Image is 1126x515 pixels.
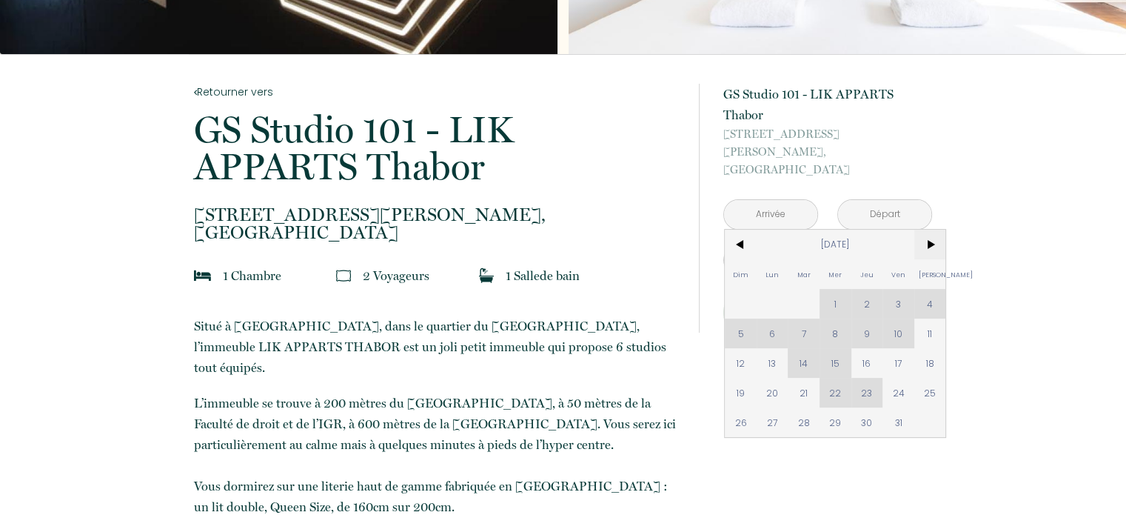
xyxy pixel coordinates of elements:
span: 11 [914,319,946,348]
p: 2 Voyageur [363,265,429,286]
span: 18 [914,348,946,378]
span: 30 [851,408,883,437]
span: [STREET_ADDRESS][PERSON_NAME], [194,206,680,224]
span: < [725,230,757,259]
span: 25 [914,378,946,408]
span: 27 [757,408,788,437]
span: 31 [882,408,914,437]
span: Dim [725,259,757,289]
span: 28 [788,408,820,437]
span: 24 [882,378,914,408]
span: Ven [882,259,914,289]
span: 21 [788,378,820,408]
p: Situé à [GEOGRAPHIC_DATA], dans le quartier du [GEOGRAPHIC_DATA], l’immeuble LIK APPARTS THABOR e... [194,316,680,378]
img: guests [336,268,351,283]
span: 20 [757,378,788,408]
p: 1 Salle de bain [506,265,580,286]
p: 1 Chambre [223,265,281,286]
span: 19 [725,378,757,408]
span: [STREET_ADDRESS][PERSON_NAME], [723,125,932,161]
span: 29 [820,408,851,437]
input: Départ [838,200,931,229]
span: Mar [788,259,820,289]
span: Mer [820,259,851,289]
p: [GEOGRAPHIC_DATA] [723,125,932,179]
p: [GEOGRAPHIC_DATA] [194,206,680,242]
span: [DATE] [757,230,914,259]
p: GS Studio 101 - LIK APPARTS Thabor [723,84,932,125]
span: 12 [725,348,757,378]
input: Arrivée [724,200,817,229]
span: Lun [757,259,788,289]
span: [PERSON_NAME] [914,259,946,289]
span: 13 [757,348,788,378]
span: > [914,230,946,259]
span: 16 [851,348,883,378]
span: s [424,268,429,283]
button: Réserver [723,293,932,333]
span: 26 [725,408,757,437]
span: Jeu [851,259,883,289]
a: Retourner vers [194,84,680,100]
span: 17 [882,348,914,378]
p: GS Studio 101 - LIK APPARTS Thabor [194,111,680,185]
